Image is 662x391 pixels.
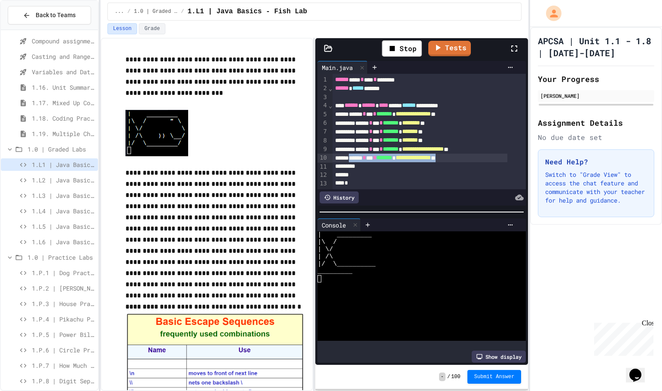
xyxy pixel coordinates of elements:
[439,373,445,381] span: -
[451,373,461,380] span: 100
[317,119,328,127] div: 6
[538,117,654,129] h2: Assignment Details
[128,8,131,15] span: /
[32,114,95,123] span: 1.18. Coding Practice 1a (1.1-1.6)
[317,84,328,93] div: 2
[545,157,647,167] h3: Need Help?
[188,6,307,17] span: 1.L1 | Java Basics - Fish Lab
[317,154,328,162] div: 10
[317,179,328,188] div: 13
[32,361,95,370] span: 1.P.7 | How Much Time Practice Lab
[32,52,95,61] span: Casting and Ranges of variables - Quiz
[472,351,526,363] div: Show display
[32,330,95,339] span: 1.P.5 | Power Bill Practice Lab
[538,132,654,142] div: No due date set
[317,163,328,171] div: 11
[134,8,178,15] span: 1.0 | Graded Labs
[317,145,328,154] div: 9
[181,8,184,15] span: /
[545,170,647,205] p: Switch to "Grade View" to access the chat feature and communicate with your teacher for help and ...
[32,237,95,246] span: 1.L6 | Java Basics - Final Calculator Lab
[139,23,165,34] button: Grade
[317,188,328,197] div: 14
[32,67,95,76] span: Variables and Data Types - Quiz
[32,98,95,107] span: 1.17. Mixed Up Code Practice 1.1-1.6
[3,3,59,55] div: Chat with us now!Close
[317,231,372,239] span: | _________
[36,11,76,20] span: Back to Teams
[32,129,95,138] span: 1.19. Multiple Choice Exercises for Unit 1a (1.1-1.6)
[32,315,95,324] span: 1.P.4 | Pikachu Practice Lab
[538,35,654,59] h1: APCSA | Unit 1.1 - 1.8 | [DATE]-[DATE]
[317,261,375,268] span: |/ \__________
[32,83,95,92] span: 1.16. Unit Summary 1a (1.1-1.6)
[27,253,95,262] span: 1.0 | Practice Labs
[32,346,95,355] span: 1.P.6 | Circle Practice Lab
[317,93,328,102] div: 3
[317,268,352,275] span: _________
[540,92,652,100] div: [PERSON_NAME]
[32,268,95,277] span: 1.P.1 | Dog Practice Lab
[474,373,515,380] span: Submit Answer
[32,222,95,231] span: 1.L5 | Java Basics - Mixed Number Lab
[626,357,653,382] iframe: chat widget
[591,319,653,356] iframe: chat widget
[317,63,357,72] div: Main.java
[317,239,337,246] span: |\ /
[115,8,124,15] span: ...
[428,41,471,56] a: Tests
[27,145,95,154] span: 1.0 | Graded Labs
[317,127,328,136] div: 7
[317,171,328,179] div: 12
[537,3,564,23] div: My Account
[317,101,328,110] div: 4
[317,76,328,84] div: 1
[382,40,422,57] div: Stop
[328,102,333,109] span: Fold line
[32,176,95,185] span: 1.L2 | Java Basics - Paragraphs Lab
[317,136,328,145] div: 8
[32,160,95,169] span: 1.L1 | Java Basics - Fish Lab
[32,284,95,293] span: 1.P.2 | [PERSON_NAME] Practice Lab
[447,373,450,380] span: /
[32,191,95,200] span: 1.L3 | Java Basics - Printing Code Lab
[538,73,654,85] h2: Your Progress
[317,218,361,231] div: Console
[32,36,95,45] span: Compound assignment operators - Quiz
[8,6,91,24] button: Back to Teams
[107,23,137,34] button: Lesson
[317,246,333,253] span: | \/
[317,253,333,261] span: | /\
[320,191,359,203] div: History
[32,299,95,308] span: 1.P.3 | House Practice Lab
[317,221,350,230] div: Console
[328,85,333,92] span: Fold line
[467,370,522,384] button: Submit Answer
[317,110,328,119] div: 5
[32,206,95,215] span: 1.L4 | Java Basics - Rectangle Lab
[317,61,368,74] div: Main.java
[32,376,95,385] span: 1.P.8 | Digit Separator Practice Lab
